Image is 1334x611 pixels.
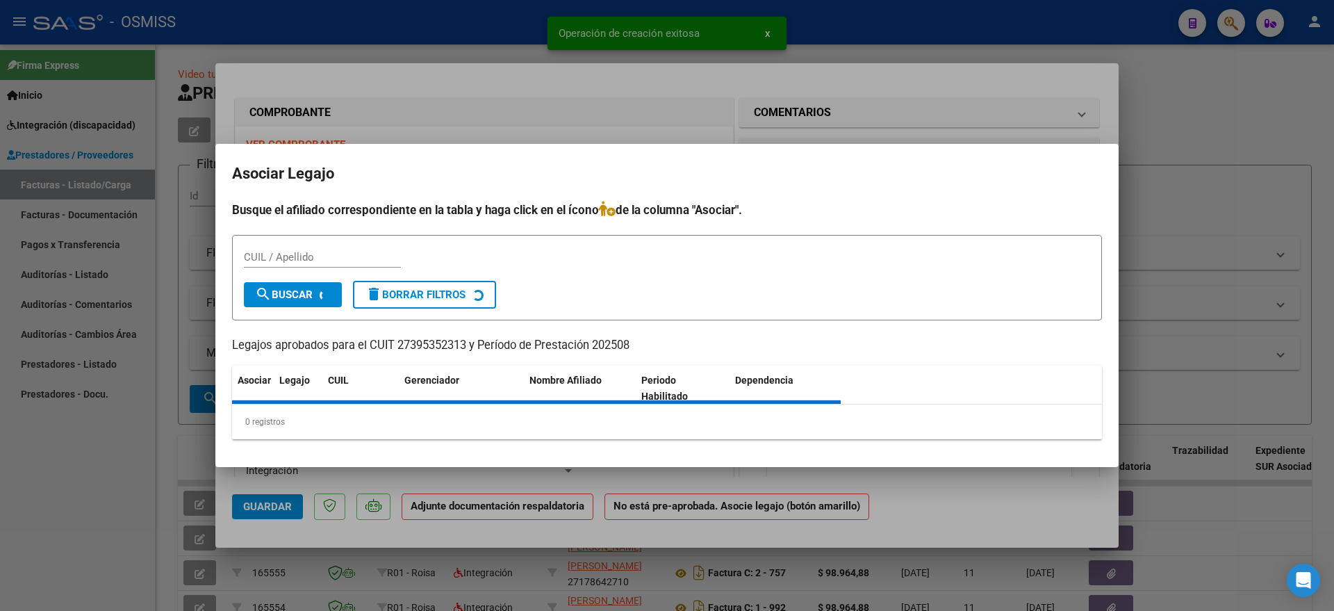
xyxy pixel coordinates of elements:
p: Legajos aprobados para el CUIT 27395352313 y Período de Prestación 202508 [232,337,1102,355]
button: Buscar [244,282,342,307]
span: Legajo [279,375,310,386]
span: Gerenciador [404,375,459,386]
datatable-header-cell: Nombre Afiliado [524,366,636,412]
mat-icon: delete [365,286,382,302]
datatable-header-cell: Dependencia [730,366,841,412]
h2: Asociar Legajo [232,161,1102,187]
span: CUIL [328,375,349,386]
div: Open Intercom Messenger [1287,564,1320,597]
span: Nombre Afiliado [529,375,602,386]
span: Borrar Filtros [365,288,466,301]
h4: Busque el afiliado correspondiente en la tabla y haga click en el ícono de la columna "Asociar". [232,201,1102,219]
datatable-header-cell: CUIL [322,366,399,412]
mat-icon: search [255,286,272,302]
span: Dependencia [735,375,793,386]
datatable-header-cell: Gerenciador [399,366,524,412]
button: Borrar Filtros [353,281,496,309]
datatable-header-cell: Legajo [274,366,322,412]
datatable-header-cell: Periodo Habilitado [636,366,730,412]
span: Periodo Habilitado [641,375,688,402]
span: Buscar [255,288,313,301]
datatable-header-cell: Asociar [232,366,274,412]
div: 0 registros [232,405,1102,439]
span: Asociar [238,375,271,386]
